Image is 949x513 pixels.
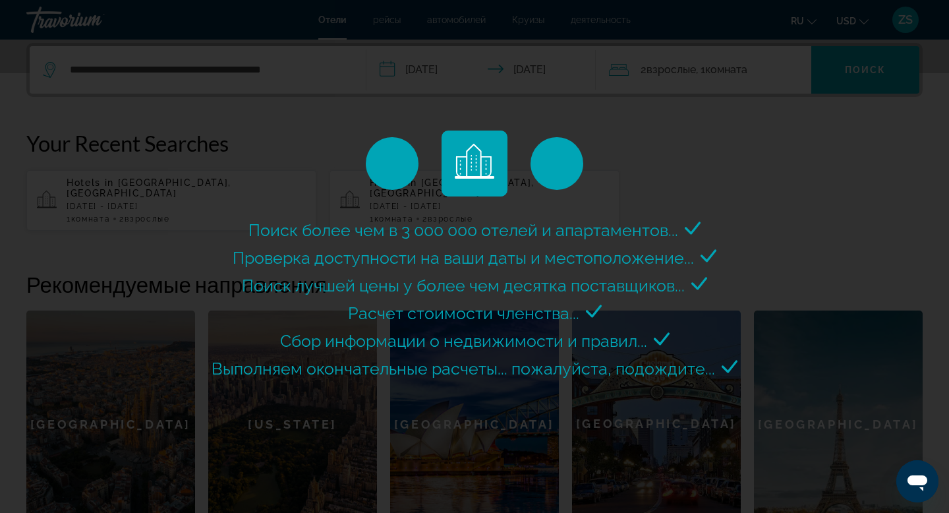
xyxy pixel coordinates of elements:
span: Проверка доступности на ваши даты и местоположение... [233,248,694,268]
span: Поиск более чем в 3 000 000 отелей и апартаментов... [248,220,678,240]
span: Поиск лучшей цены у более чем десятка поставщиков... [242,276,685,295]
iframe: Кнопка запуска окна обмена сообщениями [896,460,938,502]
span: Сбор информации о недвижимости и правил... [280,331,647,351]
span: Выполняем окончательные расчеты... пожалуйста, подождите... [212,359,715,378]
span: Расчет стоимости членства... [348,303,579,323]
